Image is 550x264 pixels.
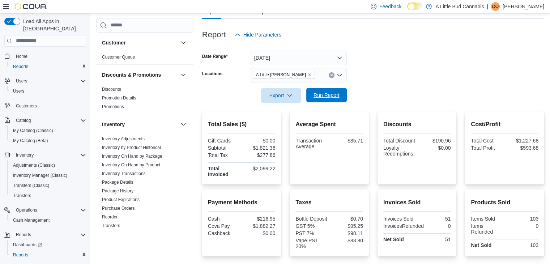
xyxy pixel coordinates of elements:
[243,152,275,158] div: $277.86
[383,216,415,222] div: Invoices Sold
[295,223,328,229] div: GST 5%
[471,198,538,207] h2: Products Sold
[96,135,193,233] div: Inventory
[13,151,37,159] button: Inventory
[16,207,37,213] span: Operations
[102,206,135,211] a: Purchase Orders
[10,191,34,200] a: Transfers
[16,103,37,109] span: Customers
[471,120,538,129] h2: Cost/Profit
[243,230,275,236] div: $0.00
[102,145,161,150] span: Inventory by Product Historical
[7,125,89,136] button: My Catalog (Classic)
[102,71,161,78] h3: Discounts & Promotions
[7,240,89,250] a: Dashboards
[7,86,89,96] button: Users
[7,215,89,225] button: Cash Management
[10,136,86,145] span: My Catalog (Beta)
[102,153,162,159] span: Inventory On Hand by Package
[102,86,121,92] span: Discounts
[96,85,193,114] div: Discounts & Promotions
[102,171,146,176] a: Inventory Transactions
[102,162,160,168] span: Inventory On Hand by Product
[102,121,178,128] button: Inventory
[383,198,451,207] h2: Invoices Sold
[16,152,34,158] span: Inventory
[383,223,424,229] div: InvoicesRefunded
[435,2,484,11] p: A Little Bud Cannabis
[383,237,404,242] strong: Net Sold
[13,230,34,239] button: Reports
[506,145,538,151] div: $593.68
[16,232,31,238] span: Reports
[202,54,228,59] label: Date Range
[16,78,27,84] span: Users
[492,2,499,11] span: DO
[10,87,27,95] a: Users
[7,170,89,180] button: Inventory Manager (Classic)
[10,161,86,170] span: Adjustments (Classic)
[102,39,178,46] button: Customer
[506,216,538,222] div: 103
[102,179,133,185] span: Package Details
[471,223,503,235] div: Items Refunded
[243,138,275,144] div: $0.00
[295,138,328,149] div: Transaction Average
[243,145,275,151] div: $1,821.36
[13,206,40,214] button: Operations
[383,138,415,144] div: Total Discount
[179,120,188,129] button: Inventory
[331,216,363,222] div: $0.70
[13,206,86,214] span: Operations
[1,205,89,215] button: Operations
[503,2,544,11] p: [PERSON_NAME]
[7,160,89,170] button: Adjustments (Classic)
[10,240,86,249] span: Dashboards
[506,138,538,144] div: $1,227.68
[102,54,135,60] span: Customer Queue
[208,223,240,229] div: Cova Pay
[7,250,89,260] button: Reports
[208,198,276,207] h2: Payment Methods
[329,72,334,78] button: Clear input
[506,242,538,248] div: 103
[102,223,120,229] span: Transfers
[179,71,188,79] button: Discounts & Promotions
[337,72,342,78] button: Open list of options
[418,216,451,222] div: 51
[13,88,24,94] span: Users
[102,136,145,141] a: Inventory Adjustments
[418,145,451,151] div: $0.00
[208,145,240,151] div: Subtotal
[407,3,422,10] input: Dark Mode
[102,95,136,101] a: Promotion Details
[331,138,363,144] div: $35.71
[1,150,89,160] button: Inventory
[471,138,503,144] div: Total Cost
[295,120,363,129] h2: Average Spent
[295,216,328,222] div: Bottle Deposit
[10,126,56,135] a: My Catalog (Classic)
[13,77,86,85] span: Users
[10,216,86,225] span: Cash Management
[179,38,188,47] button: Customer
[10,171,70,180] a: Inventory Manager (Classic)
[1,76,89,86] button: Users
[471,145,503,151] div: Total Profit
[208,138,240,144] div: Gift Cards
[491,2,500,11] div: Devon Osbaldeston
[102,136,145,142] span: Inventory Adjustments
[13,52,86,61] span: Home
[13,52,30,61] a: Home
[7,180,89,191] button: Transfers (Classic)
[202,30,226,39] h3: Report
[13,138,48,144] span: My Catalog (Beta)
[102,71,178,78] button: Discounts & Promotions
[7,191,89,201] button: Transfers
[243,166,275,171] div: $2,099.22
[1,115,89,125] button: Catalog
[295,230,328,236] div: PST 7%
[102,104,124,110] span: Promotions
